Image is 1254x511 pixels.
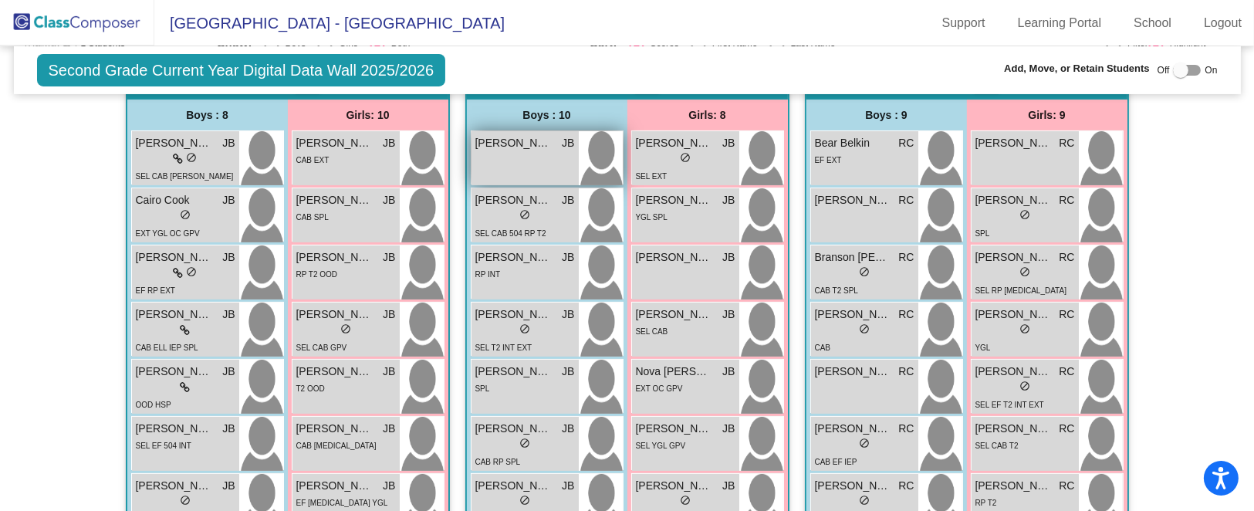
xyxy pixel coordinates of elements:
[898,306,914,323] span: RC
[562,306,574,323] span: JB
[475,306,553,323] span: [PERSON_NAME]
[975,421,1053,437] span: [PERSON_NAME]
[975,401,1044,409] span: SEL EF T2 INT EXT
[475,384,490,393] span: SPL
[136,343,198,352] span: CAB ELL IEP SPL
[1191,11,1254,36] a: Logout
[222,249,235,266] span: JB
[975,364,1053,380] span: [PERSON_NAME]
[975,135,1053,151] span: [PERSON_NAME]
[722,364,735,380] span: JB
[1205,63,1217,77] span: On
[136,172,234,197] span: SEL CAB [PERSON_NAME] 504 RP HSP
[180,495,191,506] span: do_not_disturb_alt
[815,458,857,466] span: CAB EF IEP
[975,192,1053,208] span: [PERSON_NAME]
[340,323,351,334] span: do_not_disturb_alt
[815,192,892,208] span: [PERSON_NAME]
[383,364,395,380] span: JB
[475,343,532,352] span: SEL T2 INT EXT
[636,249,713,266] span: [PERSON_NAME]
[722,306,735,323] span: JB
[815,478,892,494] span: [PERSON_NAME]
[1059,421,1074,437] span: RC
[222,421,235,437] span: JB
[475,421,553,437] span: [PERSON_NAME]
[222,135,235,151] span: JB
[475,229,569,254] span: SEL CAB 504 RP T2 [MEDICAL_DATA] EXT OC
[815,156,842,164] span: EF EXT
[722,421,735,437] span: JB
[222,306,235,323] span: JB
[975,249,1053,266] span: [PERSON_NAME]
[180,209,191,220] span: do_not_disturb_alt
[475,270,501,279] span: RP INT
[127,100,288,130] div: Boys : 8
[1059,249,1074,266] span: RC
[1004,61,1150,76] span: Add, Move, or Retain Students
[636,213,668,222] span: YGL SPL
[136,421,213,437] span: [PERSON_NAME]
[722,478,735,494] span: JB
[627,100,788,130] div: Girls: 8
[222,364,235,380] span: JB
[722,192,735,208] span: JB
[37,54,446,86] span: Second Grade Current Year Digital Data Wall 2025/2026
[815,135,892,151] span: Bear Belkin
[898,364,914,380] span: RC
[815,421,892,437] span: [PERSON_NAME]
[636,306,713,323] span: [PERSON_NAME]
[222,192,235,208] span: JB
[859,323,870,334] span: do_not_disturb_alt
[1019,209,1030,220] span: do_not_disturb_alt
[975,442,1019,450] span: SEL CAB T2
[1019,381,1030,391] span: do_not_disturb_alt
[975,286,1067,311] span: SEL RP [MEDICAL_DATA] YGL
[859,495,870,506] span: do_not_disturb_alt
[1059,192,1074,208] span: RC
[475,192,553,208] span: [PERSON_NAME]
[383,306,395,323] span: JB
[136,286,176,295] span: EF RP EXT
[1059,135,1074,151] span: RC
[136,364,213,380] span: [PERSON_NAME]
[296,478,373,494] span: [PERSON_NAME]
[636,192,713,208] span: [PERSON_NAME]
[806,100,967,130] div: Boys : 9
[383,135,395,151] span: JB
[815,343,831,352] span: CAB
[636,478,713,494] span: [PERSON_NAME]
[383,421,395,437] span: JB
[636,364,713,380] span: Nova [PERSON_NAME]
[1019,266,1030,277] span: do_not_disturb_alt
[975,499,997,507] span: RP T2
[562,478,574,494] span: JB
[1158,63,1170,77] span: Off
[296,384,325,393] span: T2 OOD
[562,135,574,151] span: JB
[680,152,691,163] span: do_not_disturb_alt
[1006,11,1114,36] a: Learning Portal
[296,192,373,208] span: [PERSON_NAME] [PERSON_NAME]
[288,100,448,130] div: Girls: 10
[1059,306,1074,323] span: RC
[296,421,373,437] span: [PERSON_NAME]
[636,327,668,336] span: SEL CAB
[519,495,530,506] span: do_not_disturb_alt
[296,306,373,323] span: [PERSON_NAME]
[136,478,213,494] span: [PERSON_NAME]
[1059,478,1074,494] span: RC
[296,156,330,164] span: CAB EXT
[898,192,914,208] span: RC
[475,249,553,266] span: [PERSON_NAME]
[975,306,1053,323] span: [PERSON_NAME]
[815,364,892,380] span: [PERSON_NAME]
[636,384,683,393] span: EXT OC GPV
[975,229,990,238] span: SPL
[815,286,859,295] span: CAB T2 SPL
[383,478,395,494] span: JB
[859,438,870,448] span: do_not_disturb_alt
[1019,323,1030,334] span: do_not_disturb_alt
[680,495,691,506] span: do_not_disturb_alt
[475,458,521,466] span: CAB RP SPL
